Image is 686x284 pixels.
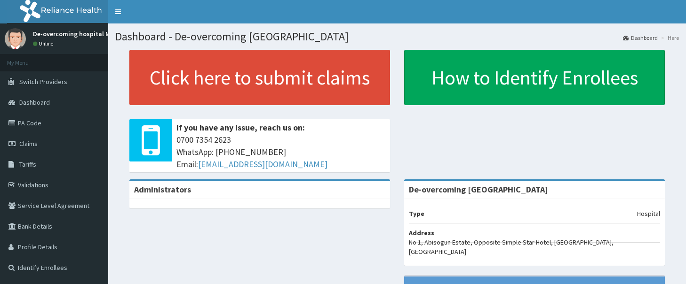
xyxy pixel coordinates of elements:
span: 0700 7354 2623 WhatsApp: [PHONE_NUMBER] Email: [176,134,385,170]
h1: Dashboard - De-overcoming [GEOGRAPHIC_DATA] [115,31,679,43]
b: If you have any issue, reach us on: [176,122,305,133]
p: De-overcoming hospital M.D [33,31,116,37]
p: No 1, Abisogun Estate, Opposite Simple Star Hotel, [GEOGRAPHIC_DATA], [GEOGRAPHIC_DATA] [409,238,660,256]
span: Dashboard [19,98,50,107]
li: Here [659,34,679,42]
span: Switch Providers [19,77,67,86]
img: User Image [5,28,26,49]
b: Address [409,229,434,237]
p: Hospital [637,209,660,218]
a: Online [33,40,56,47]
span: Claims [19,139,38,148]
a: How to Identify Enrollees [404,50,665,105]
b: Administrators [134,184,191,195]
strong: De-overcoming [GEOGRAPHIC_DATA] [409,184,548,195]
a: [EMAIL_ADDRESS][DOMAIN_NAME] [198,159,327,169]
b: Type [409,209,424,218]
a: Dashboard [623,34,658,42]
span: Tariffs [19,160,36,169]
a: Click here to submit claims [129,50,390,105]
